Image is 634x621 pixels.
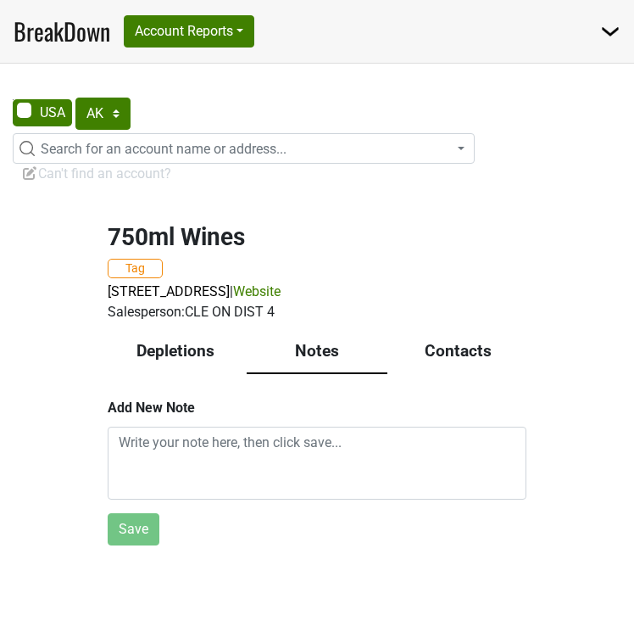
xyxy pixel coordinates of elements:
span: Search for an account name or address... [41,141,286,157]
h2: 750ml Wines [108,223,526,252]
img: Dropdown Menu [600,21,620,42]
div: Depletions [105,331,247,374]
img: Edit [21,165,38,182]
div: Contacts [387,331,529,374]
span: Can't find an account? [21,165,171,182]
p: | [108,282,526,302]
b: Add New Note [108,400,195,416]
button: Save [108,513,159,545]
a: BreakDown [14,14,110,49]
div: Salesperson: CLE ON DIST 4 [108,302,526,322]
a: Website [233,283,281,299]
button: Tag [108,259,163,278]
div: Notes [247,331,388,374]
a: [STREET_ADDRESS] [108,283,230,299]
button: Account Reports [124,15,254,48]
